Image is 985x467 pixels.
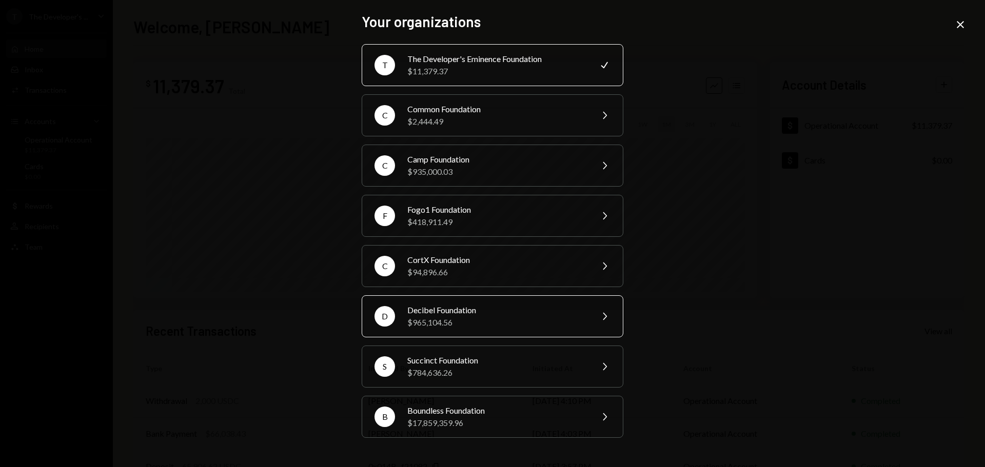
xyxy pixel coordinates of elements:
[362,245,623,287] button: CCortX Foundation$94,896.66
[407,216,586,228] div: $418,911.49
[375,206,395,226] div: F
[407,266,586,278] div: $94,896.66
[407,103,586,115] div: Common Foundation
[375,306,395,327] div: D
[375,256,395,276] div: C
[375,356,395,377] div: S
[407,65,586,77] div: $11,379.37
[407,417,586,429] div: $17,859,359.96
[362,145,623,187] button: CCamp Foundation$935,000.03
[407,254,586,266] div: CortX Foundation
[407,354,586,367] div: Succinct Foundation
[375,105,395,126] div: C
[375,55,395,75] div: T
[407,404,586,417] div: Boundless Foundation
[407,153,586,166] div: Camp Foundation
[375,407,395,427] div: B
[362,44,623,86] button: TThe Developer's Eminence Foundation$11,379.37
[407,304,586,316] div: Decibel Foundation
[362,94,623,136] button: CCommon Foundation$2,444.49
[407,316,586,329] div: $965,104.56
[407,115,586,128] div: $2,444.49
[362,195,623,237] button: FFogo1 Foundation$418,911.49
[362,396,623,438] button: BBoundless Foundation$17,859,359.96
[362,295,623,337] button: DDecibel Foundation$965,104.56
[362,346,623,388] button: SSuccinct Foundation$784,636.26
[407,204,586,216] div: Fogo1 Foundation
[362,12,623,32] h2: Your organizations
[407,367,586,379] div: $784,636.26
[375,155,395,176] div: C
[407,53,586,65] div: The Developer's Eminence Foundation
[407,166,586,178] div: $935,000.03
